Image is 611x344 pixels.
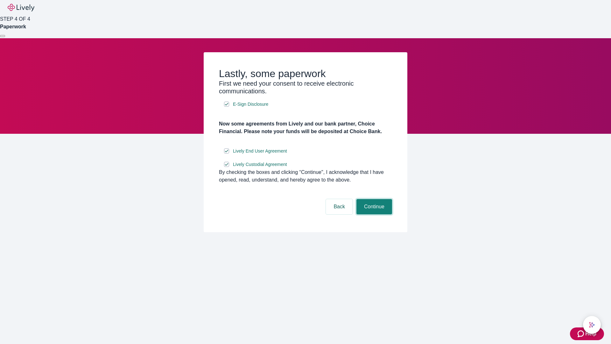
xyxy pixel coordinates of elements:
[219,168,392,184] div: By checking the boxes and clicking “Continue", I acknowledge that I have opened, read, understand...
[219,68,392,80] h2: Lastly, some paperwork
[8,4,34,11] img: Lively
[233,161,287,168] span: Lively Custodial Agreement
[585,330,596,338] span: Help
[219,120,392,135] h4: Now some agreements from Lively and our bank partner, Choice Financial. Please note your funds wi...
[356,199,392,214] button: Continue
[578,330,585,338] svg: Zendesk support icon
[232,161,288,168] a: e-sign disclosure document
[589,322,595,328] svg: Lively AI Assistant
[570,327,604,340] button: Zendesk support iconHelp
[232,100,270,108] a: e-sign disclosure document
[233,101,268,108] span: E-Sign Disclosure
[233,148,287,154] span: Lively End User Agreement
[583,316,601,334] button: chat
[326,199,353,214] button: Back
[219,80,392,95] h3: First we need your consent to receive electronic communications.
[232,147,288,155] a: e-sign disclosure document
